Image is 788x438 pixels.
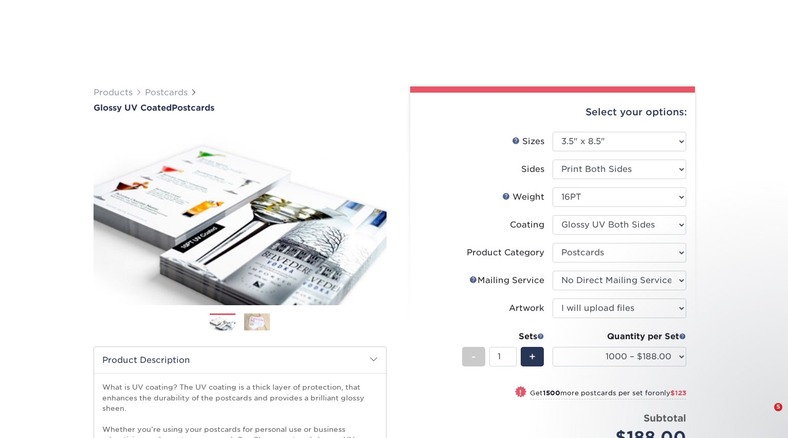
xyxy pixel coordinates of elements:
[502,191,544,203] div: Weight
[94,103,387,113] h1: Postcards
[471,349,476,364] span: -
[94,103,172,113] span: Glossy UV Coated
[530,389,686,399] small: Get more postcards per set for
[467,247,544,259] div: Product Category
[94,114,387,317] img: Glossy UV Coated 01
[670,389,686,397] span: $123
[509,302,544,314] div: Artwork
[519,387,522,398] span: !
[644,412,686,424] strong: Subtotal
[462,330,544,343] div: Sets
[521,163,544,176] div: Sides
[774,403,782,411] span: 5
[244,313,270,331] img: Postcards 02
[512,135,544,148] div: Sizes
[210,314,235,332] img: Postcards 01
[145,87,188,97] a: Postcards
[553,330,686,343] div: Quantity per Set
[94,87,133,97] a: Products
[655,389,686,397] span: only
[94,103,387,113] a: Glossy UV CoatedPostcards
[469,274,544,287] div: Mailing Service
[510,219,544,231] div: Coating
[418,93,687,132] div: Select your options:
[94,347,386,373] h2: Product Description
[543,389,560,397] strong: 1500
[753,403,778,428] iframe: Intercom live chat
[529,349,536,364] span: +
